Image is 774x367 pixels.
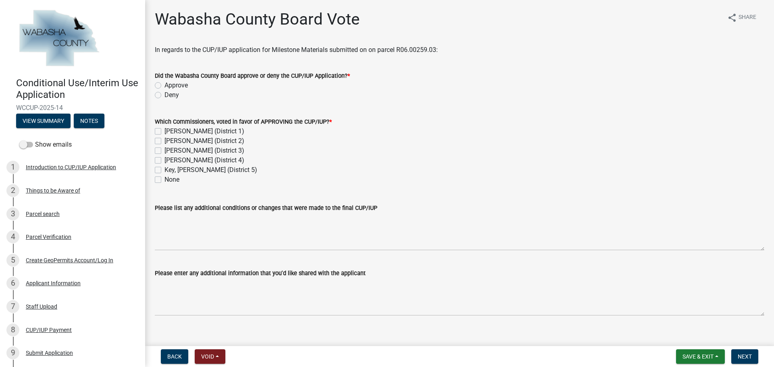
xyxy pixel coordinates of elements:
span: Save & Exit [682,353,714,360]
label: Please enter any additional information that you'd like shared with the applicant [155,271,366,276]
div: Introduction to CUP/IUP Application [26,164,116,170]
div: 8 [6,323,19,336]
label: [PERSON_NAME] (District 3) [164,146,244,156]
div: Parcel Verification [26,234,71,240]
span: Back [167,353,182,360]
i: share [727,13,737,23]
label: [PERSON_NAME] (District 4) [164,156,244,165]
label: Deny [164,90,179,100]
div: Applicant Information [26,280,81,286]
div: 1 [6,161,19,174]
button: View Summary [16,114,71,128]
label: Did the Wabasha County Board approve or deny the CUP/IUP Application? [155,73,350,79]
div: 7 [6,300,19,313]
div: Things to be Aware of [26,188,80,193]
div: CUP/IUP Payment [26,327,72,333]
button: Back [161,349,188,364]
button: shareShare [721,10,763,25]
h1: Wabasha County Board Vote [155,10,360,29]
div: Submit Application [26,350,73,356]
div: 9 [6,346,19,359]
button: Next [731,349,758,364]
label: [PERSON_NAME] (District 2) [164,136,244,146]
span: Next [738,353,752,360]
h4: Conditional Use/Interim Use Application [16,77,139,101]
label: Approve [164,81,188,90]
div: 5 [6,254,19,267]
div: Parcel search [26,211,60,217]
div: Create GeoPermits Account/Log In [26,257,113,263]
button: Notes [74,114,104,128]
label: Please list any additional conditions or changes that were made to the final CUP/IUP [155,205,377,211]
wm-modal-confirm: Notes [74,118,104,124]
div: 3 [6,207,19,220]
label: None [164,175,179,185]
label: Which Commissioners, voted in favor of APPROVING the CUP/IUP? [155,119,332,125]
label: [PERSON_NAME] (District 1) [164,126,244,136]
div: 6 [6,277,19,290]
span: Void [201,353,214,360]
div: 2 [6,184,19,197]
button: Void [195,349,225,364]
label: Show emails [19,140,72,149]
img: Wabasha County, Minnesota [16,8,102,69]
button: Save & Exit [676,349,725,364]
wm-modal-confirm: Summary [16,118,71,124]
span: Share [739,13,756,23]
p: In regards to the CUP/IUP application for Milestone Materials submitted on on parcel R06.00259.03: [155,45,764,55]
div: 4 [6,230,19,243]
div: Staff Upload [26,304,57,309]
label: Key, [PERSON_NAME] (District 5) [164,165,257,175]
span: WCCUP-2025-14 [16,104,129,112]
